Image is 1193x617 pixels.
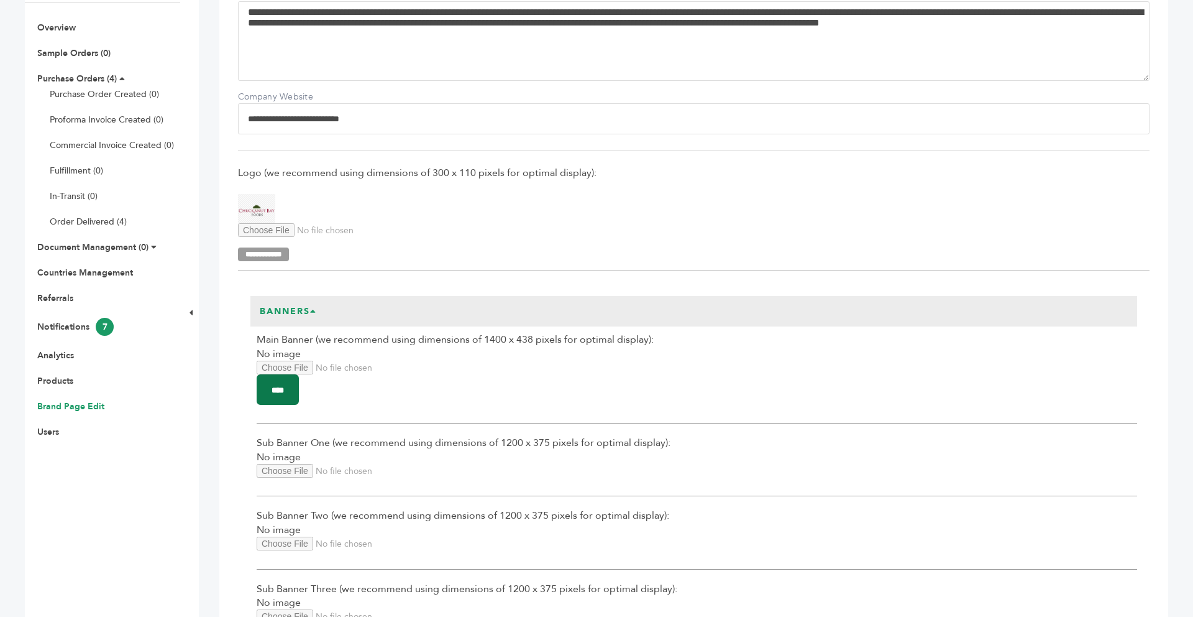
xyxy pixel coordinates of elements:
div: No image [257,509,1137,569]
span: Logo (we recommend using dimensions of 300 x 110 pixels for optimal display): [238,166,1150,180]
label: Company Website [238,91,325,103]
a: Proforma Invoice Created (0) [50,114,163,126]
div: No image [257,436,1137,496]
a: Document Management (0) [37,241,149,253]
h3: Banners [250,296,326,327]
a: Order Delivered (4) [50,216,127,228]
a: Overview [37,22,76,34]
span: Sub Banner One (we recommend using dimensions of 1200 x 375 pixels for optimal display): [257,436,1137,450]
a: Analytics [37,350,74,361]
a: Referrals [37,292,73,304]
a: Purchase Order Created (0) [50,88,159,100]
a: Users [37,426,59,438]
img: Chuckanut Bay Foods [238,194,275,224]
span: Sub Banner Three (we recommend using dimensions of 1200 x 375 pixels for optimal display): [257,582,1137,596]
span: Main Banner (we recommend using dimensions of 1400 x 438 pixels for optimal display): [257,333,1137,346]
a: Notifications7 [37,321,114,333]
a: In-Transit (0) [50,190,98,202]
span: 7 [96,318,114,336]
a: Fulfillment (0) [50,165,103,177]
a: Purchase Orders (4) [37,73,117,85]
a: Products [37,375,73,387]
a: Sample Orders (0) [37,47,111,59]
a: Countries Management [37,267,133,279]
span: Sub Banner Two (we recommend using dimensions of 1200 x 375 pixels for optimal display): [257,509,1137,522]
a: Brand Page Edit [37,401,104,412]
a: Commercial Invoice Created (0) [50,139,174,151]
div: No image [257,333,1137,424]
